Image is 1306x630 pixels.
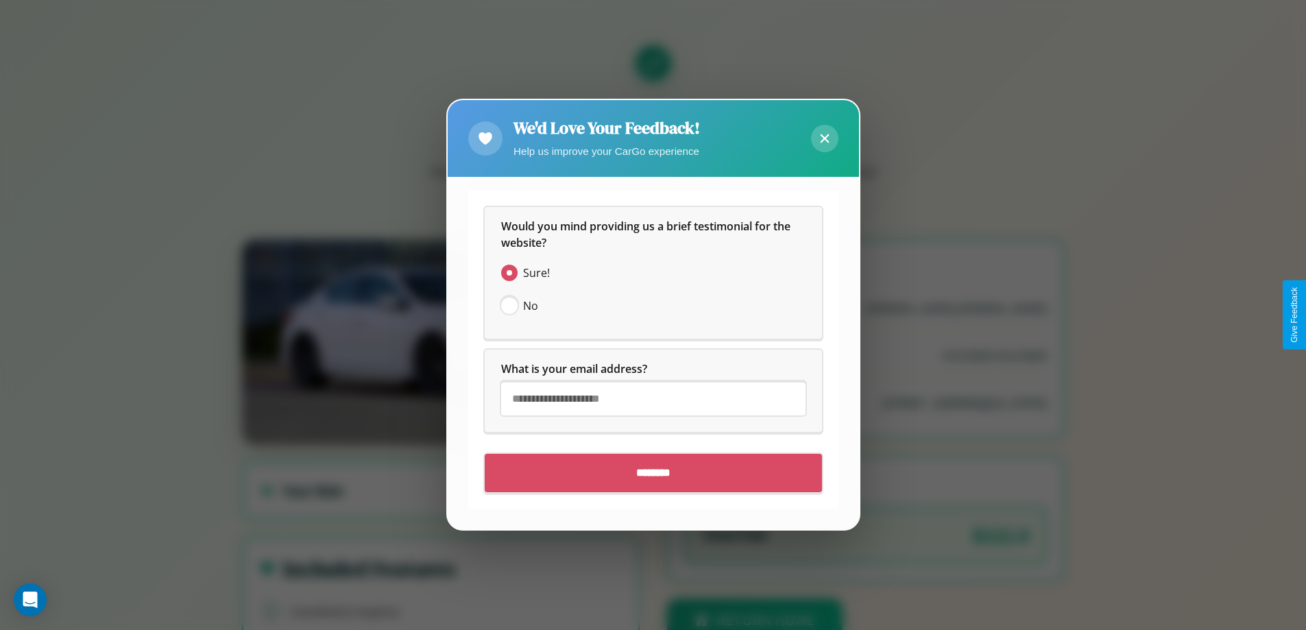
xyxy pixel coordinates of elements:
[501,219,793,251] span: Would you mind providing us a brief testimonial for the website?
[501,362,647,377] span: What is your email address?
[523,265,550,282] span: Sure!
[513,117,700,139] h2: We'd Love Your Feedback!
[513,142,700,160] p: Help us improve your CarGo experience
[1290,287,1299,343] div: Give Feedback
[14,583,47,616] div: Open Intercom Messenger
[523,298,538,315] span: No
